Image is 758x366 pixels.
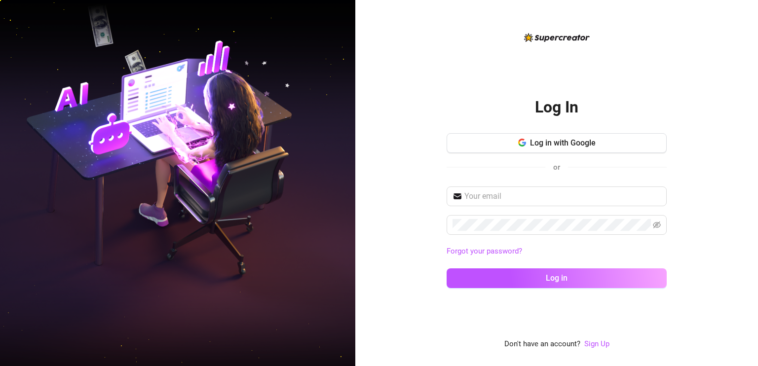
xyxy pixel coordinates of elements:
h2: Log In [535,97,578,117]
a: Sign Up [584,338,609,350]
button: Log in with Google [447,133,667,153]
span: or [553,163,560,172]
a: Forgot your password? [447,247,522,256]
img: logo-BBDzfeDw.svg [524,33,590,42]
input: Your email [464,190,661,202]
span: Log in [546,273,568,283]
span: Don't have an account? [504,338,580,350]
button: Log in [447,268,667,288]
a: Sign Up [584,339,609,348]
span: eye-invisible [653,221,661,229]
span: Log in with Google [530,138,596,147]
a: Forgot your password? [447,246,667,257]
